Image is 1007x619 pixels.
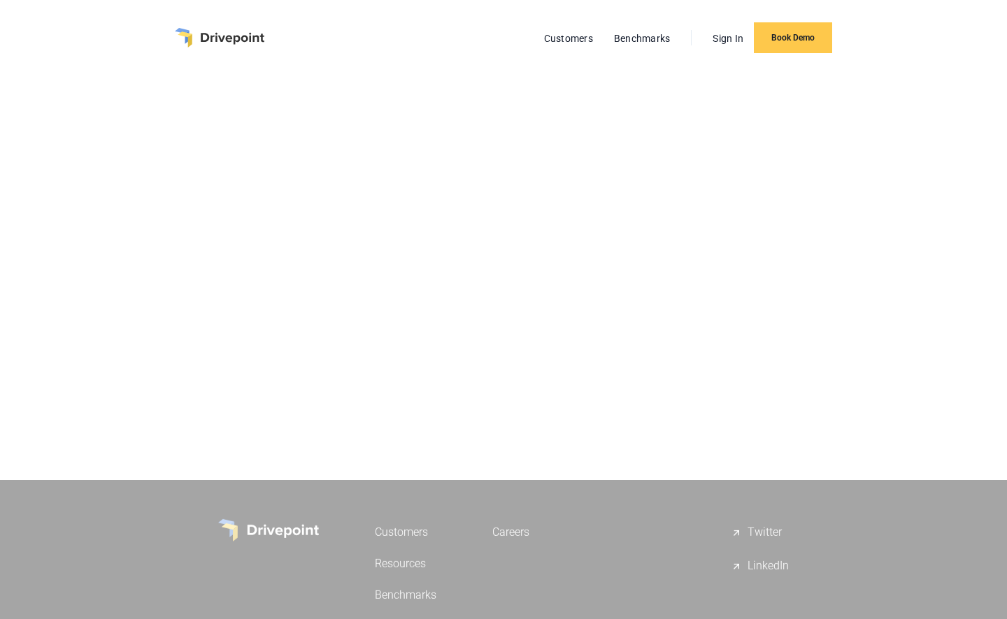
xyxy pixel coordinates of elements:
div: Twitter [748,525,782,541]
a: Book Demo [754,22,832,53]
a: Benchmarks [607,29,678,48]
div: LinkedIn [748,558,789,575]
a: Sign In [706,29,750,48]
a: Careers [492,519,529,545]
a: Resources [375,551,436,576]
a: Benchmarks [375,582,436,608]
a: LinkedIn [731,553,789,581]
a: Twitter [731,519,789,547]
a: home [175,28,264,48]
a: Customers [537,29,600,48]
a: Customers [375,519,436,545]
